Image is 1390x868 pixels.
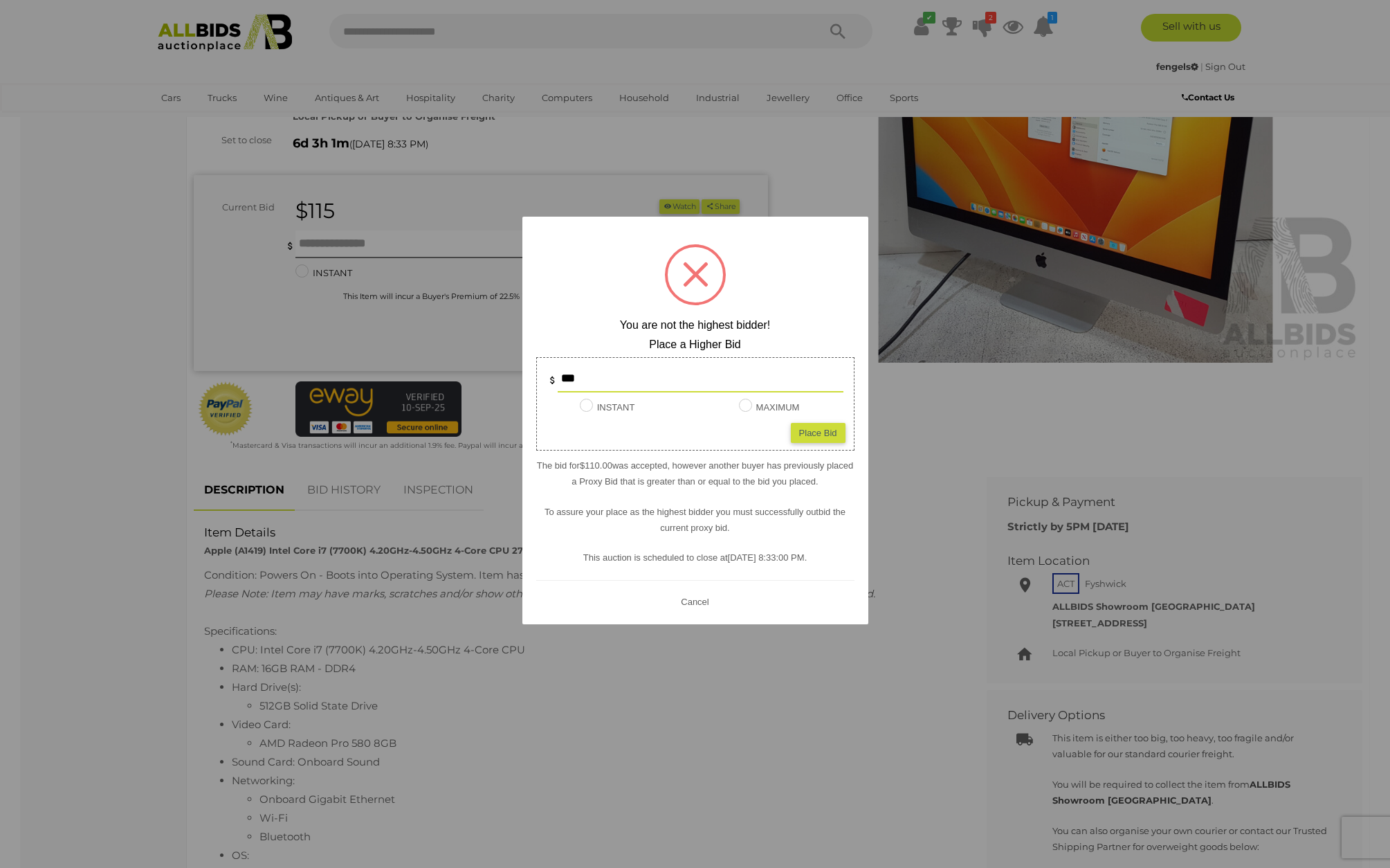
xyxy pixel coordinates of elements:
h2: You are not the highest bidder! [536,319,854,332]
button: Cancel [677,593,713,611]
p: The bid for was accepted, however another buyer has previously placed a Proxy Bid that is greater... [536,458,854,490]
label: INSTANT [580,399,635,415]
span: $110.00 [580,460,612,471]
p: To assure your place as the highest bidder you must successfully outbid the current proxy bid. [536,504,854,536]
h2: Place a Higher Bid [536,338,854,351]
label: MAXIMUM [739,399,800,415]
div: Place Bid [791,423,845,443]
p: This auction is scheduled to close at . [536,550,854,566]
span: [DATE] 8:33:00 PM [728,552,805,563]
